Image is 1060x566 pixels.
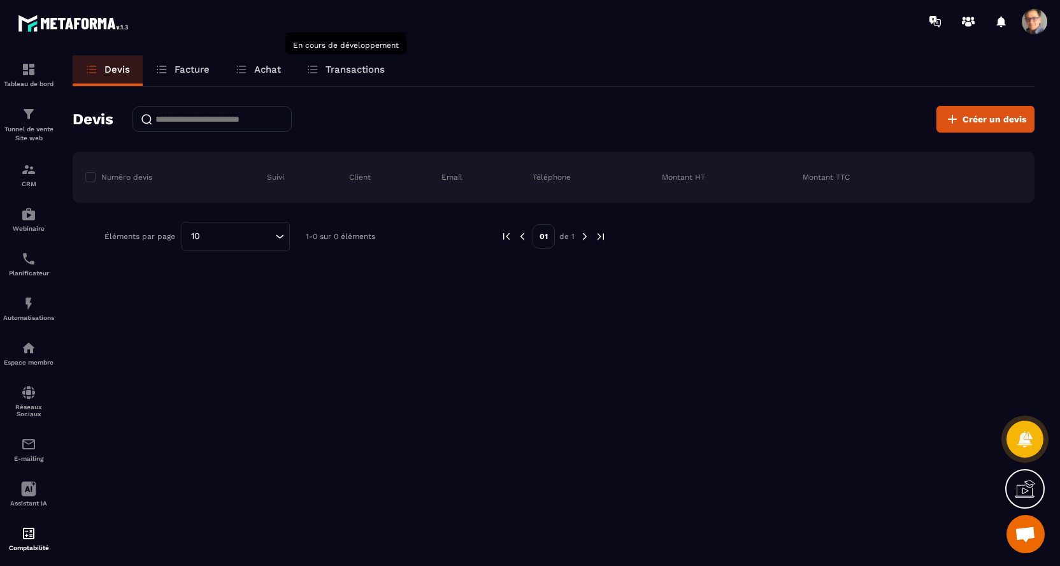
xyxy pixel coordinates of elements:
a: social-networksocial-networkRéseaux Sociaux [3,375,54,427]
p: Comptabilité [3,544,54,551]
p: Réseaux Sociaux [3,403,54,417]
p: 1-0 sur 0 éléments [306,232,375,241]
img: email [21,437,36,452]
p: Espace membre [3,359,54,366]
p: Transactions [326,64,385,75]
span: En cours de développement [293,41,399,50]
img: automations [21,207,36,222]
img: formation [21,106,36,122]
p: Client [349,172,371,182]
img: next [579,231,591,242]
a: automationsautomationsEspace membre [3,331,54,375]
p: Montant TTC [803,172,850,182]
p: 01 [533,224,555,249]
p: Webinaire [3,225,54,232]
img: prev [517,231,528,242]
a: emailemailE-mailing [3,427,54,472]
p: Email [441,172,462,182]
img: next [595,231,606,242]
p: CRM [3,180,54,187]
img: social-network [21,385,36,400]
p: Numéro devis [101,172,152,182]
img: automations [21,296,36,311]
div: Search for option [182,222,290,251]
a: schedulerschedulerPlanificateur [3,242,54,286]
a: formationformationCRM [3,152,54,197]
p: de 1 [559,231,575,242]
img: accountant [21,526,36,541]
p: Tableau de bord [3,80,54,87]
img: formation [21,162,36,177]
span: Créer un devis [963,113,1026,126]
a: automationsautomationsWebinaire [3,197,54,242]
p: Téléphone [533,172,571,182]
p: Montant HT [662,172,705,182]
img: formation [21,62,36,77]
span: 10 [187,229,204,243]
p: Automatisations [3,314,54,321]
p: Éléments par page [104,232,175,241]
h2: Devis [73,106,113,132]
p: Suivi [267,172,284,182]
p: Tunnel de vente Site web [3,125,54,143]
p: Planificateur [3,270,54,277]
a: accountantaccountantComptabilité [3,516,54,561]
div: Ouvrir le chat [1006,515,1045,553]
a: automationsautomationsAutomatisations [3,286,54,331]
img: scheduler [21,251,36,266]
img: prev [501,231,512,242]
a: Facture [143,55,222,86]
p: Devis [104,64,130,75]
p: E-mailing [3,455,54,462]
button: Créer un devis [936,106,1035,133]
p: Assistant IA [3,500,54,507]
a: Assistant IA [3,472,54,516]
img: automations [21,340,36,356]
a: formationformationTunnel de vente Site web [3,97,54,152]
a: Devis [73,55,143,86]
a: formationformationTableau de bord [3,52,54,97]
p: Facture [175,64,210,75]
img: logo [18,11,132,35]
input: Search for option [204,229,272,243]
p: Achat [254,64,281,75]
